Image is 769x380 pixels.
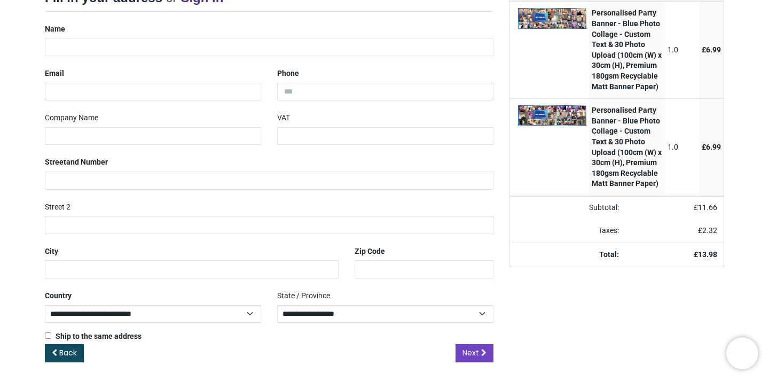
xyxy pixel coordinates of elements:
[599,250,619,259] strong: Total:
[45,287,72,305] label: Country
[510,196,625,220] td: Subtotal:
[456,344,493,362] a: Next
[694,250,717,259] strong: £
[592,9,662,90] strong: Personalised Party Banner - Blue Photo Collage - Custom Text & 30 Photo Upload (100cm (W) x 30cm ...
[462,347,479,358] span: Next
[45,20,65,38] label: Name
[277,287,330,305] label: State / Province
[694,203,717,212] span: £
[698,250,717,259] span: 13.98
[45,198,70,216] label: Street 2
[277,109,290,127] label: VAT
[592,106,662,188] strong: Personalised Party Banner - Blue Photo Collage - Custom Text & 30 Photo Upload (100cm (W) x 30cm ...
[45,243,58,261] label: City
[668,142,697,153] div: 1.0
[702,45,721,54] span: £
[518,105,586,126] img: jGCMHVYvf8QZRUdNRj7iE74Q1OitdAnzA8X8DJFz9NToZ8XMAAAAASUVORK5CYII=
[277,65,299,83] label: Phone
[518,8,586,28] img: T+5UDqJNi2zvgAAAABJRU5ErkJggg==
[698,203,717,212] span: 11.66
[45,332,51,339] input: Ship to the same address
[355,243,385,261] label: Zip Code
[510,219,625,243] td: Taxes:
[59,347,77,358] span: Back
[668,45,697,56] div: 1.0
[698,226,717,235] span: £
[706,45,721,54] span: 6.99
[66,158,108,166] span: and Number
[45,331,142,342] label: Ship to the same address
[702,143,721,151] span: £
[45,153,108,172] label: Street
[726,337,758,369] iframe: Brevo live chat
[45,65,64,83] label: Email
[45,109,98,127] label: Company Name
[45,344,84,362] a: Back
[702,226,717,235] span: 2.32
[706,143,721,151] span: 6.99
